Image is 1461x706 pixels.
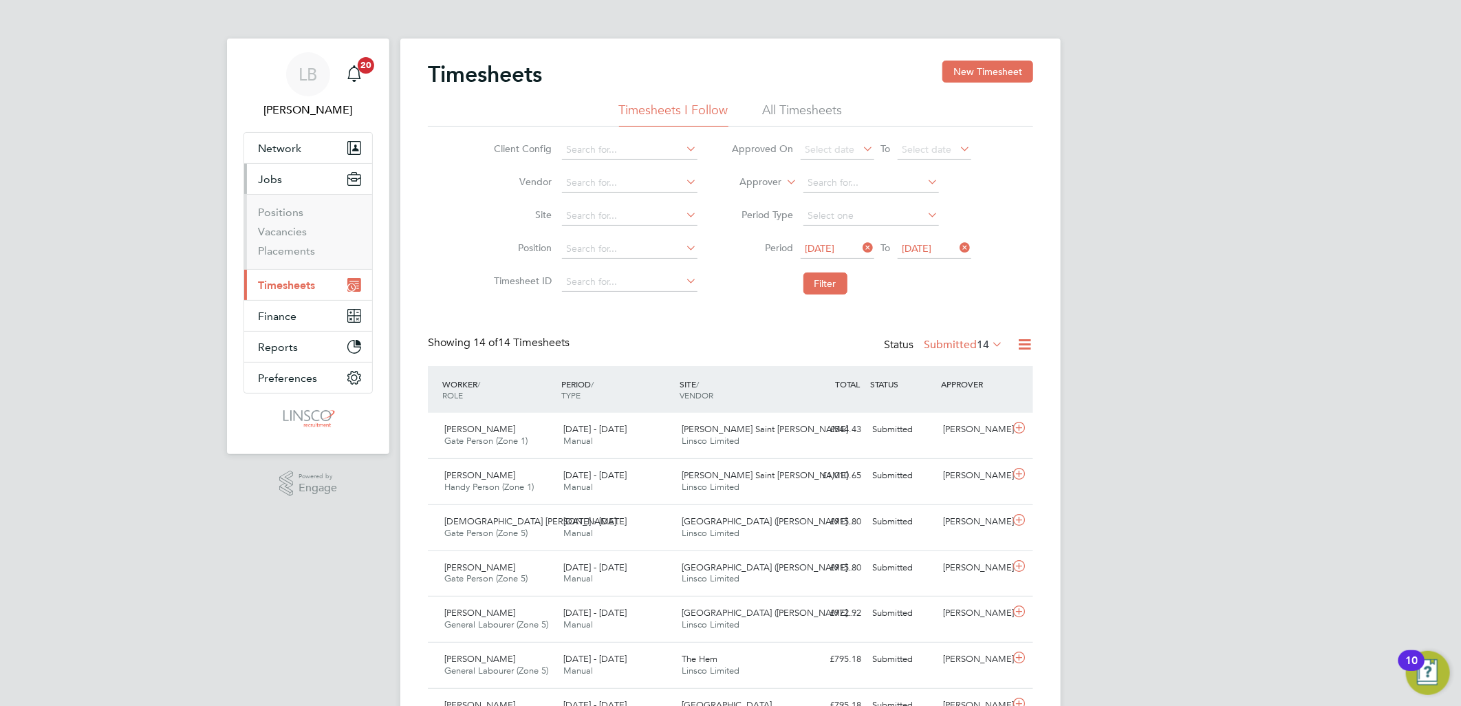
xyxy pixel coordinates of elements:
div: WORKER [439,372,558,407]
a: Vacancies [258,225,307,238]
div: [PERSON_NAME] [938,602,1010,625]
span: To [877,140,895,158]
div: Submitted [867,511,938,533]
span: Handy Person (Zone 1) [444,481,534,493]
button: Finance [244,301,372,331]
span: 20 [358,57,374,74]
span: 14 [977,338,989,352]
div: 10 [1405,661,1418,678]
div: Submitted [867,602,938,625]
span: Manual [563,435,593,447]
span: Linsco Limited [682,573,740,584]
input: Search for... [562,272,697,292]
span: Manual [563,527,593,539]
label: Submitted [924,338,1003,352]
button: Open Resource Center, 10 new notifications [1406,651,1450,695]
div: £795.18 [795,648,867,671]
span: / [697,378,700,389]
span: TOTAL [835,378,860,389]
div: [PERSON_NAME] [938,511,1010,533]
span: Manual [563,619,593,630]
span: [PERSON_NAME] [444,561,515,573]
span: [DATE] - [DATE] [563,469,627,481]
img: linsco-logo-retina.png [279,407,336,429]
div: Submitted [867,464,938,487]
a: 20 [340,52,368,96]
div: £1,010.65 [795,464,867,487]
div: Jobs [244,194,372,269]
span: Linsco Limited [682,481,740,493]
div: Submitted [867,648,938,671]
div: £915.80 [795,511,867,533]
input: Search for... [803,173,939,193]
a: LB[PERSON_NAME] [243,52,373,118]
span: To [877,239,895,257]
span: [DATE] - [DATE] [563,561,627,573]
span: General Labourer (Zone 5) [444,619,548,630]
input: Search for... [562,140,697,160]
div: [PERSON_NAME] [938,557,1010,579]
span: Linsco Limited [682,527,740,539]
label: Position [490,242,552,254]
div: [PERSON_NAME] [938,648,1010,671]
li: All Timesheets [763,102,843,127]
span: Preferences [258,372,317,385]
span: Finance [258,310,296,323]
span: / [477,378,480,389]
a: Placements [258,244,315,257]
div: Status [884,336,1006,355]
span: Powered by [299,471,337,482]
input: Search for... [562,173,697,193]
a: Powered byEngage [279,471,338,497]
button: Timesheets [244,270,372,300]
span: [PERSON_NAME] [444,469,515,481]
li: Timesheets I Follow [619,102,728,127]
label: Approver [720,175,782,189]
span: Select date [902,143,952,156]
span: Manual [563,481,593,493]
span: [GEOGRAPHIC_DATA] ([PERSON_NAME]… [682,607,857,619]
span: Jobs [258,173,282,186]
div: Submitted [867,557,938,579]
span: Manual [563,665,593,676]
span: LB [299,65,318,83]
span: Gate Person (Zone 1) [444,435,528,447]
span: Linsco Limited [682,665,740,676]
div: £544.43 [795,418,867,441]
div: [PERSON_NAME] [938,418,1010,441]
span: Select date [805,143,855,156]
span: / [591,378,594,389]
a: Go to home page [243,407,373,429]
input: Select one [803,206,939,226]
a: Positions [258,206,303,219]
span: Network [258,142,301,155]
div: SITE [677,372,796,407]
span: 14 of [473,336,498,350]
span: ROLE [442,389,463,400]
span: [PERSON_NAME] [444,423,515,435]
span: [DATE] - [DATE] [563,653,627,665]
div: APPROVER [938,372,1010,396]
button: Filter [803,272,847,295]
span: General Labourer (Zone 5) [444,665,548,676]
label: Timesheet ID [490,275,552,287]
span: [DATE] - [DATE] [563,515,627,527]
label: Site [490,208,552,221]
span: [DATE] - [DATE] [563,423,627,435]
span: Gate Person (Zone 5) [444,527,528,539]
span: [DEMOGRAPHIC_DATA] [PERSON_NAME]… [444,515,625,527]
button: Network [244,133,372,163]
div: STATUS [867,372,938,396]
span: Engage [299,482,337,494]
button: Reports [244,332,372,362]
label: Approved On [732,142,794,155]
input: Search for... [562,239,697,259]
span: [GEOGRAPHIC_DATA] ([PERSON_NAME]… [682,515,857,527]
span: Reports [258,341,298,354]
input: Search for... [562,206,697,226]
span: [PERSON_NAME] Saint [PERSON_NAME] [682,469,849,481]
label: Period Type [732,208,794,221]
span: Manual [563,573,593,584]
span: TYPE [561,389,581,400]
span: [GEOGRAPHIC_DATA] ([PERSON_NAME]… [682,561,857,573]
